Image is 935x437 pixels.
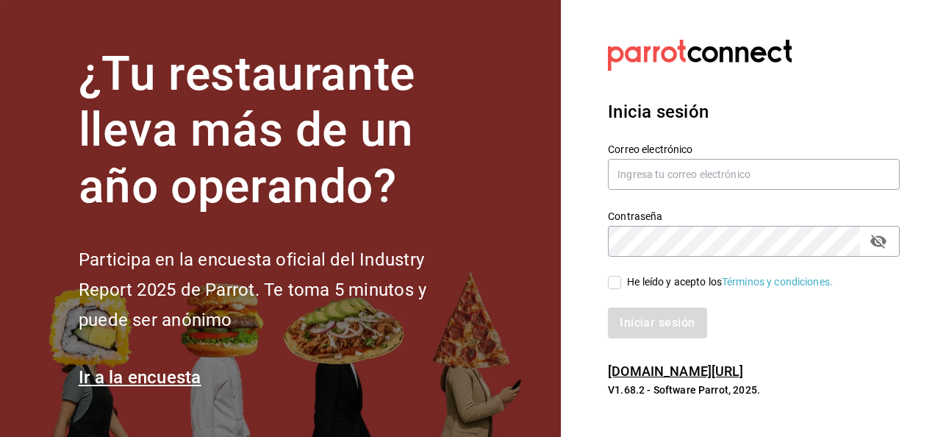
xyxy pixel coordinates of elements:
[866,229,891,254] button: Campo de contraseña
[608,159,900,190] input: Ingresa tu correo electrónico
[79,245,476,335] h2: Participa en la encuesta oficial del Industry Report 2025 de Parrot. Te toma 5 minutos y puede se...
[608,99,900,125] h3: Inicia sesión
[608,143,900,154] label: Correo electrónico
[627,274,833,290] div: He leído y acepto los
[79,367,201,388] a: Ir a la encuesta
[608,383,900,397] p: V1.68.2 - Software Parrot, 2025.
[608,363,743,379] a: [DOMAIN_NAME][URL]
[722,276,833,288] a: Términos y condiciones.
[608,210,900,221] label: Contraseña
[79,46,476,216] h1: ¿Tu restaurante lleva más de un año operando?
